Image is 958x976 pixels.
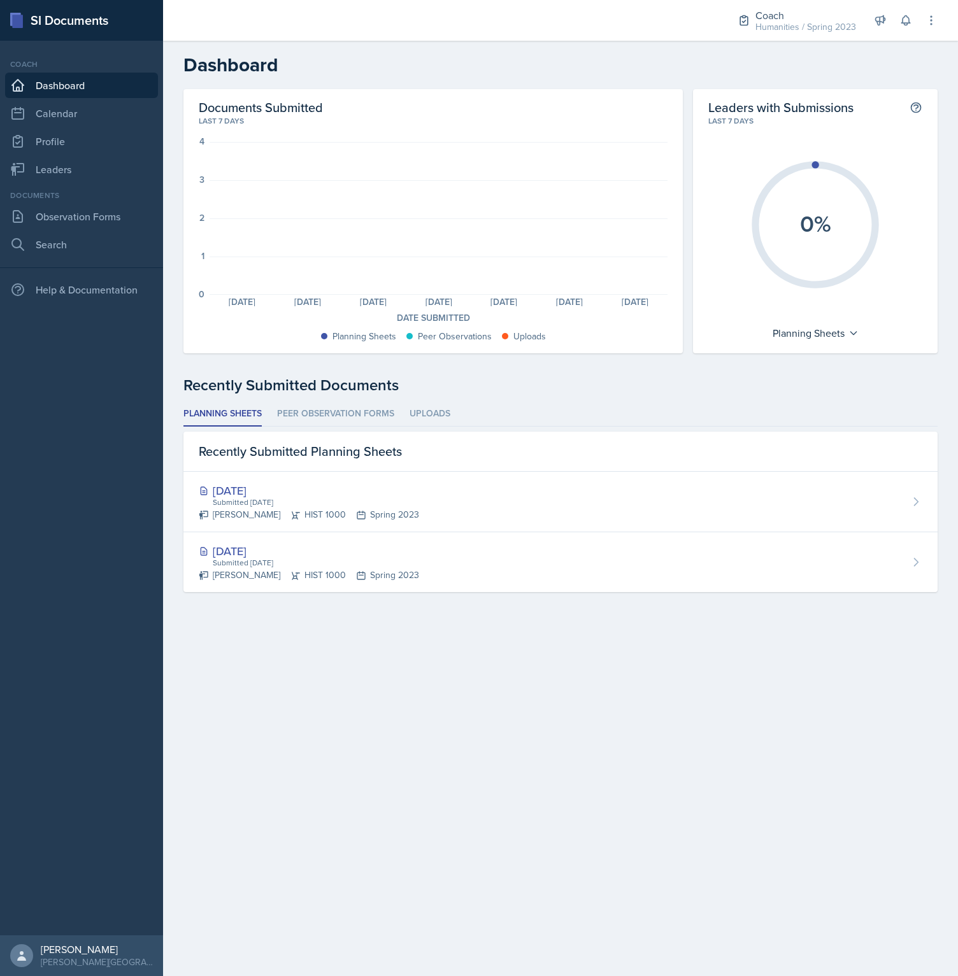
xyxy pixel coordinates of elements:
a: Calendar [5,101,158,126]
div: Submitted [DATE] [211,557,419,569]
div: Help & Documentation [5,277,158,302]
div: 2 [199,213,204,222]
div: 1 [201,251,204,260]
a: [DATE] Submitted [DATE] [PERSON_NAME]HIST 1000Spring 2023 [183,472,938,532]
div: 4 [199,137,204,146]
div: Last 7 days [708,115,922,127]
div: Last 7 days [199,115,668,127]
div: [PERSON_NAME] [41,943,153,956]
div: Documents [5,190,158,201]
div: [DATE] [471,297,537,306]
div: [DATE] [199,482,419,499]
a: Dashboard [5,73,158,98]
div: [DATE] [406,297,471,306]
h2: Documents Submitted [199,99,668,115]
a: Profile [5,129,158,154]
li: Planning Sheets [183,402,262,427]
div: Planning Sheets [766,323,865,343]
text: 0% [800,207,831,240]
div: Recently Submitted Documents [183,374,938,397]
a: Observation Forms [5,204,158,229]
div: Planning Sheets [332,330,396,343]
li: Uploads [410,402,450,427]
a: Leaders [5,157,158,182]
div: [DATE] [199,542,419,560]
div: 0 [199,290,204,299]
div: Humanities / Spring 2023 [755,20,856,34]
div: Uploads [513,330,546,343]
div: [PERSON_NAME] HIST 1000 Spring 2023 [199,508,419,521]
div: [PERSON_NAME] HIST 1000 Spring 2023 [199,569,419,582]
h2: Dashboard [183,53,938,76]
div: Recently Submitted Planning Sheets [183,432,938,472]
div: 3 [199,175,204,184]
div: [DATE] [275,297,341,306]
div: Date Submitted [199,311,668,325]
div: [DATE] [340,297,406,306]
div: [DATE] [537,297,603,306]
div: [DATE] [210,297,275,306]
div: Coach [5,59,158,70]
a: Search [5,232,158,257]
div: Submitted [DATE] [211,497,419,508]
div: [PERSON_NAME][GEOGRAPHIC_DATA] [41,956,153,968]
h2: Leaders with Submissions [708,99,854,115]
li: Peer Observation Forms [277,402,394,427]
div: Coach [755,8,856,23]
div: [DATE] [602,297,668,306]
div: Peer Observations [418,330,492,343]
a: [DATE] Submitted [DATE] [PERSON_NAME]HIST 1000Spring 2023 [183,532,938,592]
